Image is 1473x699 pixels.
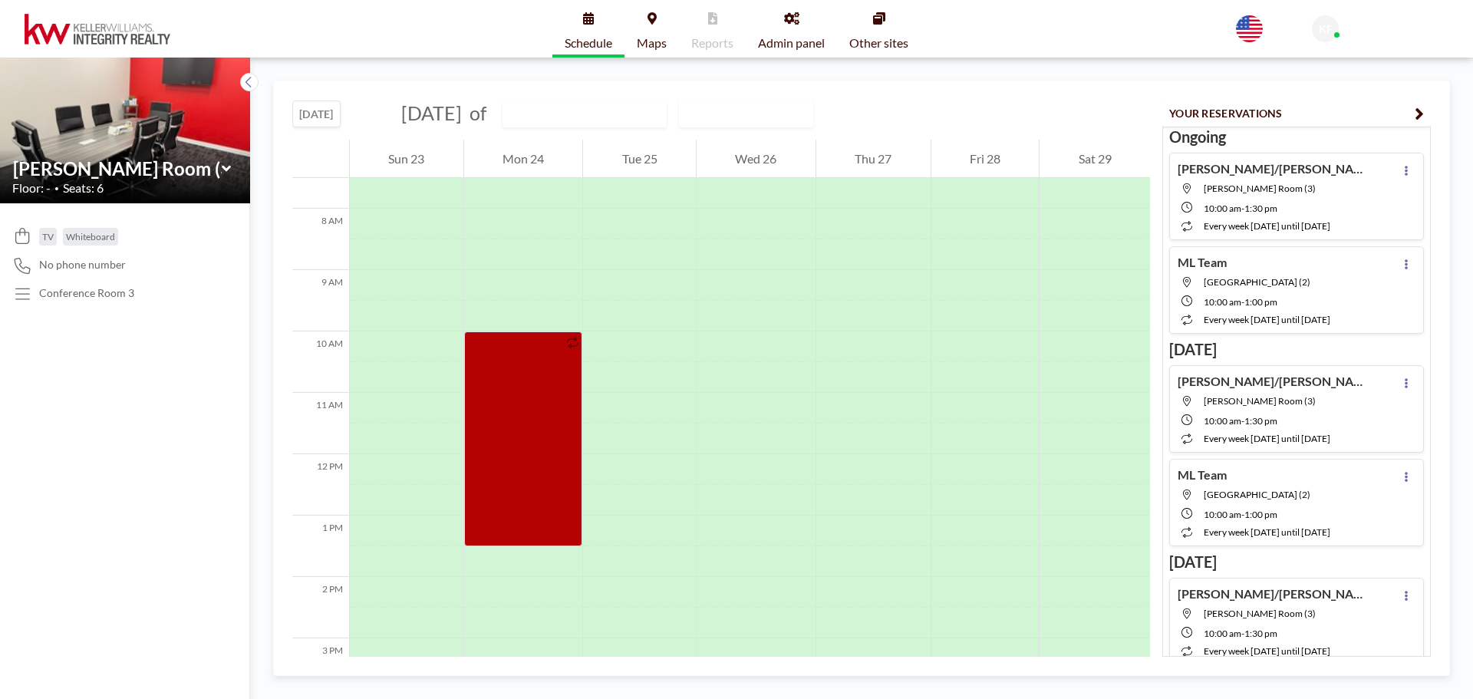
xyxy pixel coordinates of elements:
[503,101,651,127] input: Snelling Room (3)
[470,101,486,125] span: of
[1241,203,1244,214] span: -
[13,157,222,180] input: Snelling Room (3)
[292,209,349,270] div: 8 AM
[292,393,349,454] div: 11 AM
[1244,509,1277,520] span: 1:00 PM
[1178,255,1227,270] h4: ML Team
[1040,140,1150,178] div: Sat 29
[1169,127,1424,147] h3: Ongoing
[1178,586,1369,602] h4: [PERSON_NAME]/[PERSON_NAME]
[292,270,349,331] div: 9 AM
[1319,22,1333,36] span: KF
[758,37,825,49] span: Admin panel
[54,183,59,193] span: •
[1345,31,1372,42] span: Admin
[1345,17,1429,30] span: KWIR Front Desk
[464,140,583,178] div: Mon 24
[1204,489,1310,500] span: Lexington Room (2)
[12,180,51,196] span: Floor: -
[1178,467,1227,483] h4: ML Team
[1244,628,1277,639] span: 1:30 PM
[292,577,349,638] div: 2 PM
[1204,296,1241,308] span: 10:00 AM
[42,231,54,242] span: TV
[39,258,126,272] span: No phone number
[1244,415,1277,427] span: 1:30 PM
[1204,203,1241,214] span: 10:00 AM
[292,101,341,127] button: [DATE]
[583,140,696,178] div: Tue 25
[25,14,170,45] img: organization-logo
[1241,509,1244,520] span: -
[292,516,349,577] div: 1 PM
[1204,433,1330,444] span: every week [DATE] until [DATE]
[1204,509,1241,520] span: 10:00 AM
[1204,526,1330,538] span: every week [DATE] until [DATE]
[691,37,733,49] span: Reports
[401,101,462,124] span: [DATE]
[1204,645,1330,657] span: every week [DATE] until [DATE]
[1204,314,1330,325] span: every week [DATE] until [DATE]
[1204,608,1316,619] span: Snelling Room (3)
[63,180,104,196] span: Seats: 6
[292,331,349,393] div: 10 AM
[637,37,667,49] span: Maps
[292,454,349,516] div: 12 PM
[1169,340,1424,359] h3: [DATE]
[1241,415,1244,427] span: -
[1178,161,1369,176] h4: [PERSON_NAME]/[PERSON_NAME]
[1244,203,1277,214] span: 1:30 PM
[1204,220,1330,232] span: every week [DATE] until [DATE]
[1178,374,1369,389] h4: [PERSON_NAME]/[PERSON_NAME]
[931,140,1040,178] div: Fri 28
[1204,395,1316,407] span: Snelling Room (3)
[1162,100,1431,127] button: YOUR RESERVATIONS
[697,140,816,178] div: Wed 26
[1244,296,1277,308] span: 1:00 PM
[292,147,349,209] div: 7 AM
[849,37,908,49] span: Other sites
[680,101,812,127] div: Search for option
[66,231,115,242] span: Whiteboard
[350,140,463,178] div: Sun 23
[683,104,769,124] span: WEEKLY VIEW
[1204,183,1316,194] span: Snelling Room (3)
[1169,552,1424,572] h3: [DATE]
[565,37,612,49] span: Schedule
[1241,628,1244,639] span: -
[771,104,787,124] input: Search for option
[1241,296,1244,308] span: -
[816,140,931,178] div: Thu 27
[1204,415,1241,427] span: 10:00 AM
[39,286,134,300] p: Conference Room 3
[1204,276,1310,288] span: Lexington Room (2)
[1204,628,1241,639] span: 10:00 AM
